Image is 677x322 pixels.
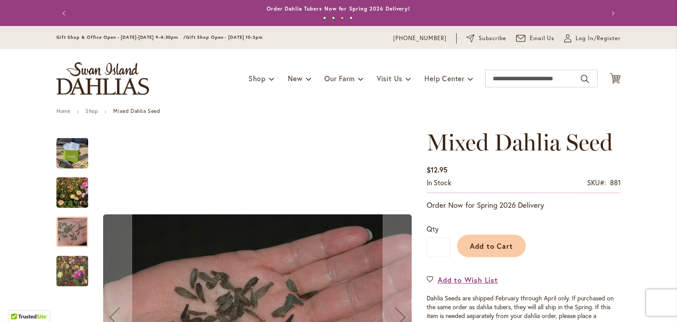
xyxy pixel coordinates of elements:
span: New [288,74,302,83]
button: 1 of 4 [323,16,326,19]
span: Subscribe [479,34,506,43]
a: [PHONE_NUMBER] [393,34,446,43]
span: Add to Cart [470,241,513,251]
a: Order Dahlia Tubers Now for Spring 2026 Delivery! [267,5,410,12]
div: Swan Island Dahlias - Dahlia Seedlings [56,247,88,286]
strong: SKU [587,178,606,187]
span: Our Farm [324,74,354,83]
img: Swan Island Dahlias - Dahlia Seedlings [41,172,104,214]
span: In stock [427,178,451,187]
span: Mixed Dahlia Seed [427,128,613,156]
span: Help Center [424,74,465,83]
a: Log In/Register [564,34,621,43]
span: Gift Shop Open - [DATE] 10-3pm [186,34,263,40]
a: Add to Wish List [427,275,498,285]
img: Swan Island Dahlias - Dahlia Seedlings [41,244,104,298]
span: Email Us [530,34,555,43]
span: Add to Wish List [438,275,498,285]
div: Mixed Dahlia Seed [56,129,97,168]
button: Previous [56,4,74,22]
iframe: Launch Accessibility Center [7,291,31,315]
span: Log In/Register [576,34,621,43]
span: Visit Us [377,74,402,83]
div: Availability [427,178,451,188]
div: Swan Island Dahlias - Dahlia Seedlings [56,168,97,208]
div: Swan Island Dahlias - Dahlia Seed [56,208,97,247]
a: Subscribe [466,34,506,43]
span: Qty [427,224,439,233]
div: 881 [610,178,621,188]
button: 3 of 4 [341,16,344,19]
span: $12.95 [427,165,447,174]
button: 2 of 4 [332,16,335,19]
button: Next [603,4,621,22]
span: Gift Shop & Office Open - [DATE]-[DATE] 9-4:30pm / [56,34,186,40]
a: Home [56,108,70,114]
img: Mixed Dahlia Seed [56,132,88,175]
button: Add to Cart [457,235,526,257]
button: 4 of 4 [350,16,353,19]
strong: Mixed Dahlia Seed [113,108,160,114]
a: Email Us [516,34,555,43]
a: store logo [56,62,149,95]
p: Order Now for Spring 2026 Delivery [427,200,621,210]
span: Shop [249,74,266,83]
a: Shop [86,108,98,114]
